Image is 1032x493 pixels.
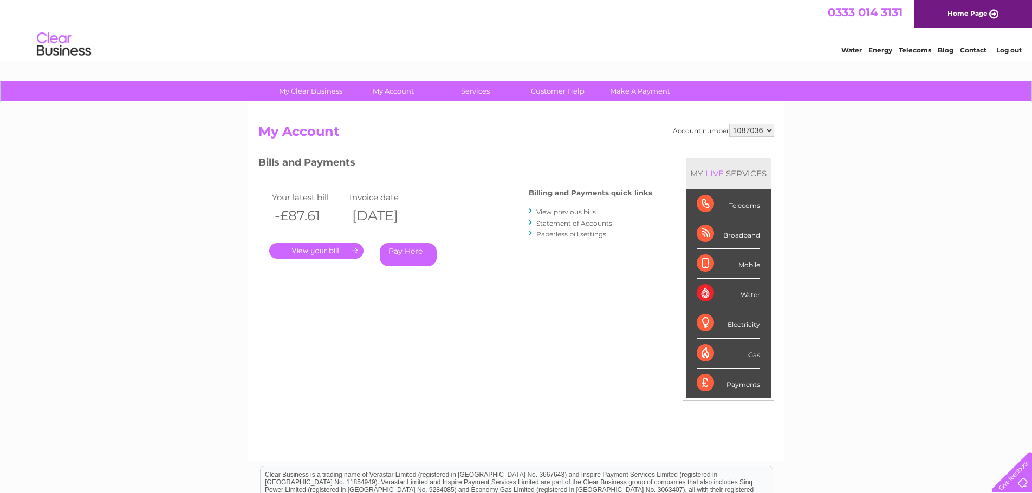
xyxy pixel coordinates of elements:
[697,249,760,279] div: Mobile
[269,190,347,205] td: Your latest bill
[36,28,92,61] img: logo.png
[868,46,892,54] a: Energy
[536,208,596,216] a: View previous bills
[536,230,606,238] a: Paperless bill settings
[595,81,685,101] a: Make A Payment
[673,124,774,137] div: Account number
[686,158,771,189] div: MY SERVICES
[348,81,438,101] a: My Account
[828,5,903,19] a: 0333 014 3131
[529,189,652,197] h4: Billing and Payments quick links
[899,46,931,54] a: Telecoms
[261,6,773,52] div: Clear Business is a trading name of Verastar Limited (registered in [GEOGRAPHIC_DATA] No. 3667643...
[697,279,760,308] div: Water
[536,219,612,227] a: Statement of Accounts
[697,189,760,219] div: Telecoms
[960,46,986,54] a: Contact
[269,243,364,259] a: .
[841,46,862,54] a: Water
[431,81,520,101] a: Services
[703,168,726,179] div: LIVE
[697,369,760,398] div: Payments
[513,81,602,101] a: Customer Help
[996,46,1022,54] a: Log out
[697,219,760,249] div: Broadband
[266,81,355,101] a: My Clear Business
[380,243,437,266] a: Pay Here
[347,205,425,227] th: [DATE]
[258,124,774,144] h2: My Account
[347,190,425,205] td: Invoice date
[269,205,347,227] th: -£87.61
[697,339,760,369] div: Gas
[697,308,760,338] div: Electricity
[938,46,953,54] a: Blog
[258,155,652,174] h3: Bills and Payments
